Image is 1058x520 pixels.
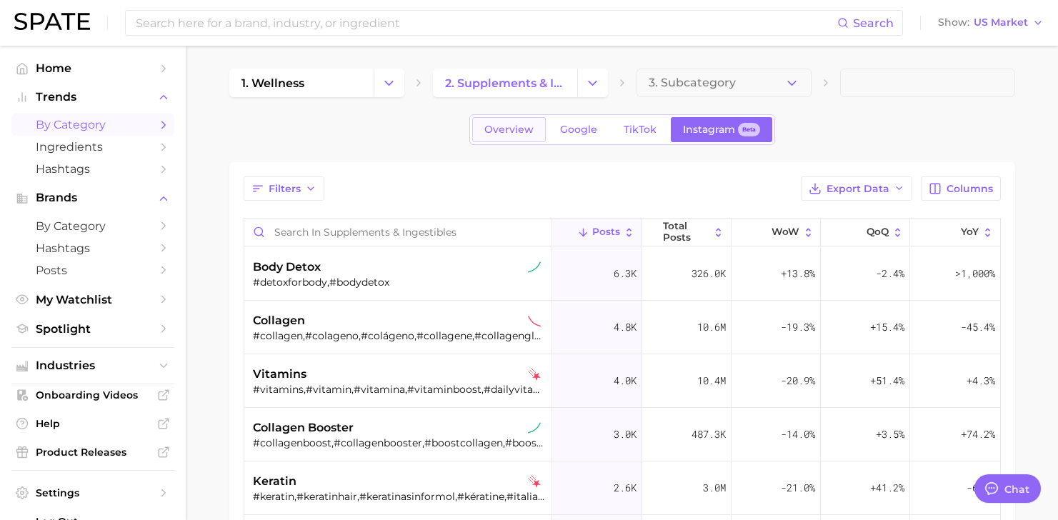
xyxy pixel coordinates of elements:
[269,183,301,195] span: Filters
[612,117,669,142] a: TikTok
[484,124,534,136] span: Overview
[781,479,815,496] span: -21.0%
[870,319,904,336] span: +15.4%
[11,355,174,376] button: Industries
[781,319,815,336] span: -19.3%
[253,312,305,329] span: collagen
[910,219,999,246] button: YoY
[781,426,815,443] span: -14.0%
[692,265,726,282] span: 326.0k
[36,219,150,233] span: by Category
[253,436,547,449] div: #collagenboost,#collagenbooster,#boostcollagen,#boosterdecollagène
[528,314,541,327] img: instagram sustained decliner
[528,368,541,381] img: instagram falling star
[11,86,174,108] button: Trends
[472,117,546,142] a: Overview
[528,421,541,434] img: instagram sustained riser
[781,372,815,389] span: -20.9%
[961,319,995,336] span: -45.4%
[961,426,995,443] span: +74.2%
[947,183,993,195] span: Columns
[11,57,174,79] a: Home
[36,417,150,430] span: Help
[11,187,174,209] button: Brands
[244,461,1000,515] button: keratininstagram falling star#keratin,#keratinhair,#keratinasinformol,#kératine,#italiankeratin,#...
[853,16,894,30] span: Search
[244,176,324,201] button: Filters
[821,219,910,246] button: QoQ
[36,486,150,499] span: Settings
[592,226,620,238] span: Posts
[253,366,306,383] span: vitamins
[692,426,726,443] span: 487.3k
[697,319,726,336] span: 10.6m
[614,372,637,389] span: 4.0k
[614,319,637,336] span: 4.8k
[36,241,150,255] span: Hashtags
[637,69,812,97] button: 3. Subcategory
[14,13,90,30] img: SPATE
[244,408,1000,461] button: collagen boosterinstagram sustained riser#collagenboost,#collagenbooster,#boostcollagen,#boosterd...
[663,221,709,243] span: Total Posts
[229,69,374,97] a: 1. wellness
[614,426,637,443] span: 3.0k
[11,441,174,463] a: Product Releases
[253,259,321,276] span: body detox
[961,226,979,238] span: YoY
[134,11,837,35] input: Search here for a brand, industry, or ingredient
[36,91,150,104] span: Trends
[36,118,150,131] span: by Category
[577,69,608,97] button: Change Category
[36,140,150,154] span: Ingredients
[241,76,304,90] span: 1. wellness
[801,176,912,201] button: Export Data
[11,136,174,158] a: Ingredients
[11,482,174,504] a: Settings
[253,419,354,436] span: collagen booster
[548,117,609,142] a: Google
[36,322,150,336] span: Spotlight
[552,219,642,246] button: Posts
[772,226,799,238] span: WoW
[642,219,732,246] button: Total Posts
[36,446,150,459] span: Product Releases
[11,259,174,281] a: Posts
[742,124,756,136] span: Beta
[36,359,150,372] span: Industries
[614,265,637,282] span: 6.3k
[36,61,150,75] span: Home
[445,76,565,90] span: 2. supplements & ingestibles
[967,479,995,496] span: -6.0%
[921,176,1000,201] button: Columns
[528,261,541,274] img: instagram sustained riser
[244,219,552,246] input: Search in supplements & ingestibles
[11,158,174,180] a: Hashtags
[781,265,815,282] span: +13.8%
[938,19,969,26] span: Show
[253,276,547,289] div: #detoxforbody,#bodydetox
[974,19,1028,26] span: US Market
[827,183,889,195] span: Export Data
[697,372,726,389] span: 10.4m
[870,372,904,389] span: +51.4%
[528,475,541,488] img: instagram falling star
[614,479,637,496] span: 2.6k
[870,479,904,496] span: +41.2%
[36,191,150,204] span: Brands
[253,329,547,342] div: #collagen,#colageno,#colágeno,#collagene,#collagenglow,#collagène,#colagenonatural,#uonmicollagen...
[244,301,1000,354] button: collageninstagram sustained decliner#collagen,#colageno,#colágeno,#collagene,#collagenglow,#colla...
[683,124,735,136] span: Instagram
[253,490,547,503] div: #keratin,#keratinhair,#keratinasinformol,#kératine,#italiankeratin,#keratinaencasa,#nyckeratin,#t...
[253,473,296,490] span: keratin
[11,413,174,434] a: Help
[11,384,174,406] a: Onboarding Videos
[955,266,995,280] span: >1,000%
[867,226,889,238] span: QoQ
[671,117,772,142] a: InstagramBeta
[876,265,904,282] span: -2.4%
[253,383,547,396] div: #vitamins,#vitamin,#vitamina,#vitaminboost,#dailyvitamins,#vitamindeficiency,#vitaminasyminerales...
[36,293,150,306] span: My Watchlist
[36,389,150,401] span: Onboarding Videos
[433,69,577,97] a: 2. supplements & ingestibles
[11,289,174,311] a: My Watchlist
